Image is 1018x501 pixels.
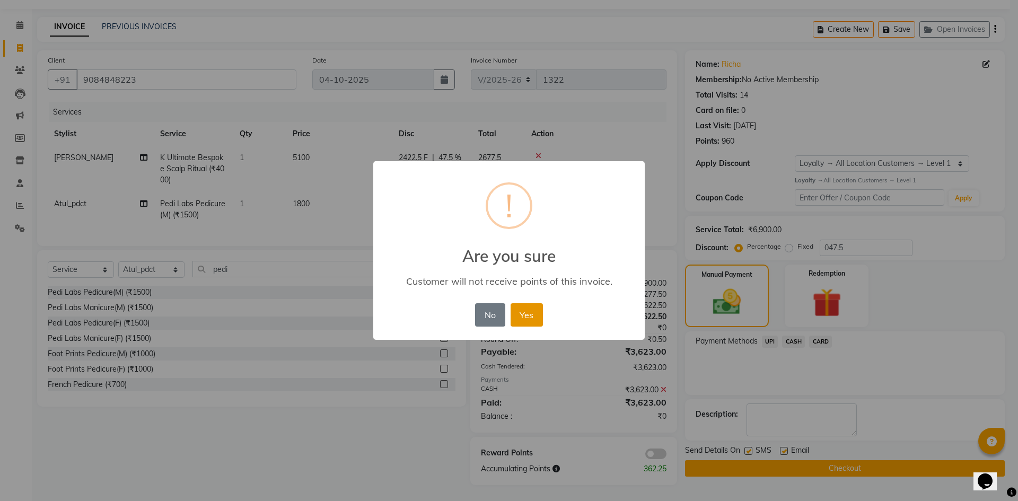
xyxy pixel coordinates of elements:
div: Customer will not receive points of this invoice. [389,275,629,287]
button: Yes [511,303,543,327]
div: ! [505,184,513,227]
iframe: chat widget [973,459,1007,490]
button: No [475,303,505,327]
h2: Are you sure [373,234,645,266]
